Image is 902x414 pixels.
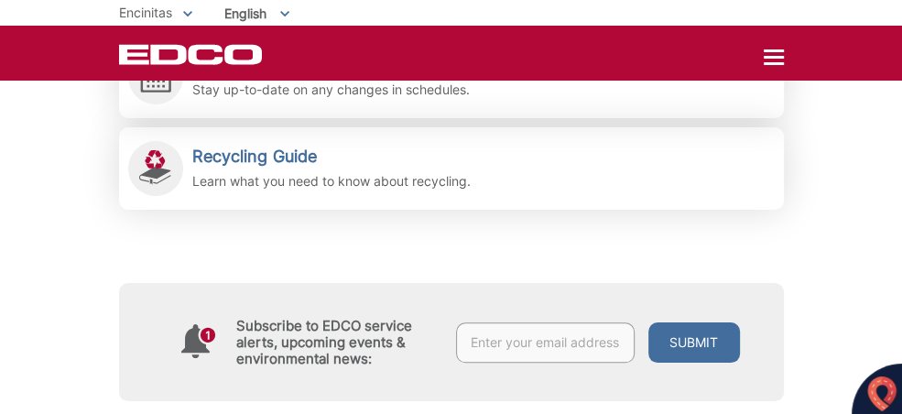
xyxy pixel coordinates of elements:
h4: Subscribe to EDCO service alerts, upcoming events & environmental news: [236,318,438,367]
span: Encinitas [119,5,172,20]
input: Enter your email address... [456,322,635,363]
p: Stay up-to-date on any changes in schedules. [192,80,470,100]
p: Learn what you need to know about recycling. [192,171,471,191]
a: EDCD logo. Return to the homepage. [119,44,265,65]
a: Recycling Guide Learn what you need to know about recycling. [119,127,784,210]
h2: Recycling Guide [192,147,471,167]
